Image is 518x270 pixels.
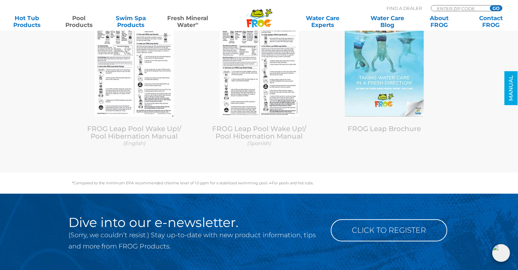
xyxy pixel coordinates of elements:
a: PoolProducts [59,15,99,28]
p: *Compared to the minimum EPA recommended chlorine level of 1.0 ppm for a stabilized swimming pool... [72,181,446,185]
a: FROG Leap Brochure [348,125,421,133]
em: (English) [123,140,145,146]
h2: Dive into our e-newsletter. [68,216,320,229]
a: Water CareExperts [290,15,356,28]
a: Fresh MineralWater∞ [162,15,213,28]
img: wake-up-hibernate-manual-img [95,14,174,116]
p: Find A Dealer [387,5,422,11]
a: ContactFROG [471,15,511,28]
em: (Spanish) [247,140,271,146]
a: MANUAL [504,71,518,105]
a: FROG Leap Pool Wake Up!/Pool Hibernation Manual (English) [77,125,192,147]
input: Zip Code Form [436,5,482,11]
sup: ∞ [195,21,198,26]
a: Hot TubProducts [7,15,47,28]
a: Water CareBlog [367,15,407,28]
p: (Sorry, we couldn’t resist.) Stay up-to-date with new product information, tips and more from FRO... [68,229,320,252]
a: FROG Leap Pool Wake Up!/Pool Hibernation Manual (Spanish) [202,125,317,147]
img: wake-up-hibernate-manual-spanish-img [220,14,299,116]
a: Swim SpaProducts [111,15,151,28]
img: FROG-All-Pool-with-LEAP-brochure [345,14,424,116]
input: GO [490,5,502,11]
a: Click to Register [331,219,447,241]
img: openIcon [492,244,510,262]
a: AboutFROG [419,15,459,28]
